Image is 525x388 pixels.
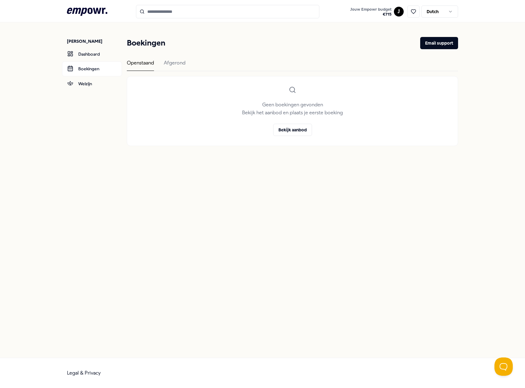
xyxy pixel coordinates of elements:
[136,5,319,18] input: Search for products, categories or subcategories
[67,38,122,44] p: [PERSON_NAME]
[420,37,458,49] button: Email support
[127,59,154,71] div: Openstaand
[494,357,513,376] iframe: Help Scout Beacon - Open
[348,5,394,18] a: Jouw Empowr budget€715
[62,61,122,76] a: Boekingen
[67,370,101,376] a: Legal & Privacy
[242,101,343,116] p: Geen boekingen gevonden Bekijk het aanbod en plaats je eerste boeking
[350,12,391,17] span: € 715
[62,76,122,91] a: Welzijn
[164,59,185,71] div: Afgerond
[273,124,312,136] button: Bekijk aanbod
[127,37,165,49] h1: Boekingen
[394,7,404,16] button: J
[349,6,393,18] button: Jouw Empowr budget€715
[350,7,391,12] span: Jouw Empowr budget
[62,47,122,61] a: Dashboard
